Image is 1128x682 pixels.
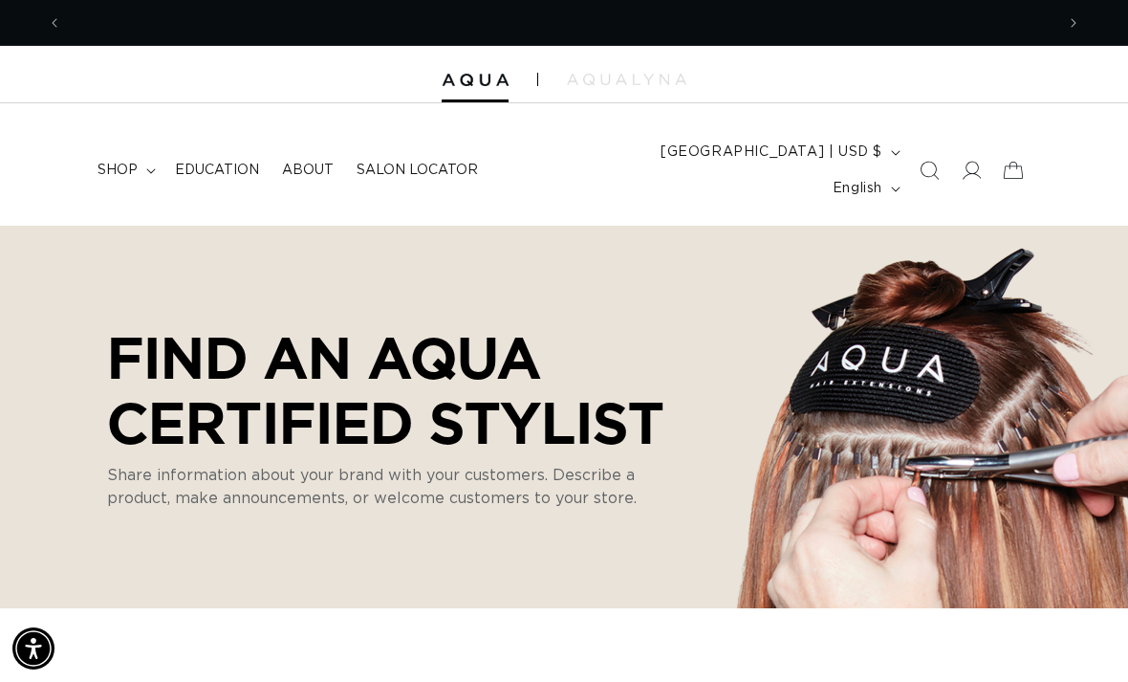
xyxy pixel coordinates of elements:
[282,162,334,179] span: About
[908,149,950,191] summary: Search
[175,162,259,179] span: Education
[12,627,54,670] div: Accessibility Menu
[1052,5,1095,41] button: Next announcement
[442,74,509,87] img: Aqua Hair Extensions
[107,464,662,510] p: Share information about your brand with your customers. Describe a product, make announcements, o...
[833,179,882,199] span: English
[357,162,478,179] span: Salon Locator
[821,170,908,207] button: English
[1032,590,1128,682] iframe: Chat Widget
[86,150,163,190] summary: shop
[163,150,271,190] a: Education
[345,150,489,190] a: Salon Locator
[107,324,690,454] p: Find an AQUA Certified Stylist
[661,143,882,163] span: [GEOGRAPHIC_DATA] | USD $
[567,74,686,85] img: aqualyna.com
[98,162,138,179] span: shop
[649,134,908,170] button: [GEOGRAPHIC_DATA] | USD $
[271,150,345,190] a: About
[33,5,76,41] button: Previous announcement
